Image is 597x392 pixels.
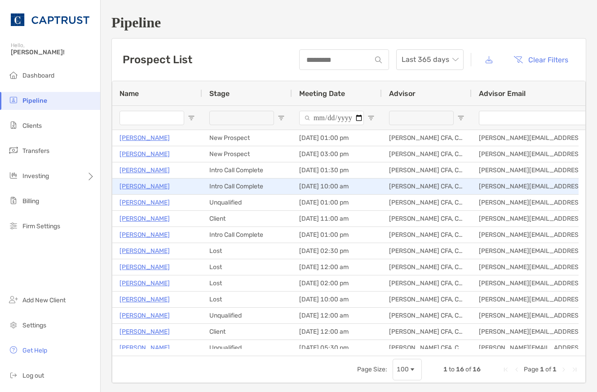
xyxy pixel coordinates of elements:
div: Intro Call Complete [202,162,292,178]
div: New Prospect [202,146,292,162]
button: Clear Filters [507,50,575,70]
div: [PERSON_NAME] CFA, CAIA, CFP® [382,340,472,356]
div: [DATE] 12:00 am [292,324,382,340]
a: [PERSON_NAME] [119,326,170,337]
div: [DATE] 01:30 pm [292,162,382,178]
input: Meeting Date Filter Input [299,111,364,125]
div: Next Page [560,366,567,373]
h1: Pipeline [111,14,586,31]
div: [DATE] 03:00 pm [292,146,382,162]
span: Log out [22,372,44,379]
div: Lost [202,292,292,307]
h3: Prospect List [123,53,192,66]
span: Transfers [22,147,49,155]
img: billing icon [8,195,19,206]
div: [DATE] 11:00 am [292,211,382,226]
div: [PERSON_NAME] CFA, CAIA, CFP® [382,243,472,259]
a: [PERSON_NAME] [119,132,170,144]
div: [PERSON_NAME] CFA, CAIA, CFP® [382,146,472,162]
img: clients icon [8,120,19,131]
span: 16 [473,366,481,373]
img: CAPTRUST Logo [11,4,89,36]
div: Page Size [393,359,422,380]
a: [PERSON_NAME] [119,197,170,208]
div: Unqualified [202,195,292,210]
span: Get Help [22,347,47,354]
a: [PERSON_NAME] [119,213,170,224]
div: [DATE] 01:00 pm [292,195,382,210]
div: [DATE] 10:00 am [292,179,382,194]
p: [PERSON_NAME] [119,229,170,240]
div: [DATE] 01:00 pm [292,130,382,146]
span: Stage [209,89,230,98]
img: dashboard icon [8,70,19,80]
span: 1 [443,366,447,373]
button: Open Filter Menu [188,114,195,122]
span: Meeting Date [299,89,345,98]
div: Lost [202,275,292,291]
span: of [545,366,551,373]
p: [PERSON_NAME] [119,165,170,176]
span: 1 [553,366,557,373]
div: [PERSON_NAME] CFA, CAIA, CFP® [382,179,472,194]
img: investing icon [8,170,19,181]
div: Unqualified [202,340,292,356]
a: [PERSON_NAME] [119,245,170,257]
span: Investing [22,172,49,180]
div: [PERSON_NAME] CFA, CAIA, CFP® [382,227,472,243]
div: First Page [502,366,509,373]
div: [DATE] 12:00 am [292,308,382,323]
span: 1 [540,366,544,373]
a: [PERSON_NAME] [119,294,170,305]
div: [DATE] 12:00 am [292,259,382,275]
button: Open Filter Menu [367,114,375,122]
input: Name Filter Input [119,111,184,125]
img: add_new_client icon [8,294,19,305]
span: Clients [22,122,42,130]
span: Pipeline [22,97,47,105]
div: Previous Page [513,366,520,373]
div: [PERSON_NAME] CFA, CAIA, CFP® [382,195,472,210]
span: Advisor Email [479,89,526,98]
a: [PERSON_NAME] [119,310,170,321]
span: Name [119,89,139,98]
span: 16 [456,366,464,373]
span: [PERSON_NAME]! [11,48,95,56]
a: [PERSON_NAME] [119,181,170,192]
div: Client [202,324,292,340]
div: Page Size: [357,366,387,373]
span: Advisor [389,89,416,98]
div: Intro Call Complete [202,227,292,243]
span: Last 365 days [402,50,458,70]
a: [PERSON_NAME] [119,148,170,160]
span: Page [524,366,539,373]
div: [PERSON_NAME] CFA, CAIA, CFP® [382,211,472,226]
img: logout icon [8,370,19,380]
div: Unqualified [202,308,292,323]
img: pipeline icon [8,95,19,105]
div: Lost [202,259,292,275]
div: [DATE] 10:00 am [292,292,382,307]
span: Dashboard [22,72,54,79]
p: [PERSON_NAME] [119,342,170,353]
img: settings icon [8,319,19,330]
div: Lost [202,243,292,259]
span: Settings [22,322,46,329]
p: [PERSON_NAME] [119,278,170,289]
div: [DATE] 02:00 pm [292,275,382,291]
img: transfers icon [8,145,19,156]
span: Firm Settings [22,222,60,230]
div: [PERSON_NAME] CFA, CAIA, CFP® [382,292,472,307]
div: [PERSON_NAME] CFA, CAIA, CFP® [382,308,472,323]
div: Intro Call Complete [202,179,292,194]
div: [PERSON_NAME] CFA, CAIA, CFP® [382,259,472,275]
div: [PERSON_NAME] CFA, CAIA, CFP® [382,162,472,178]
